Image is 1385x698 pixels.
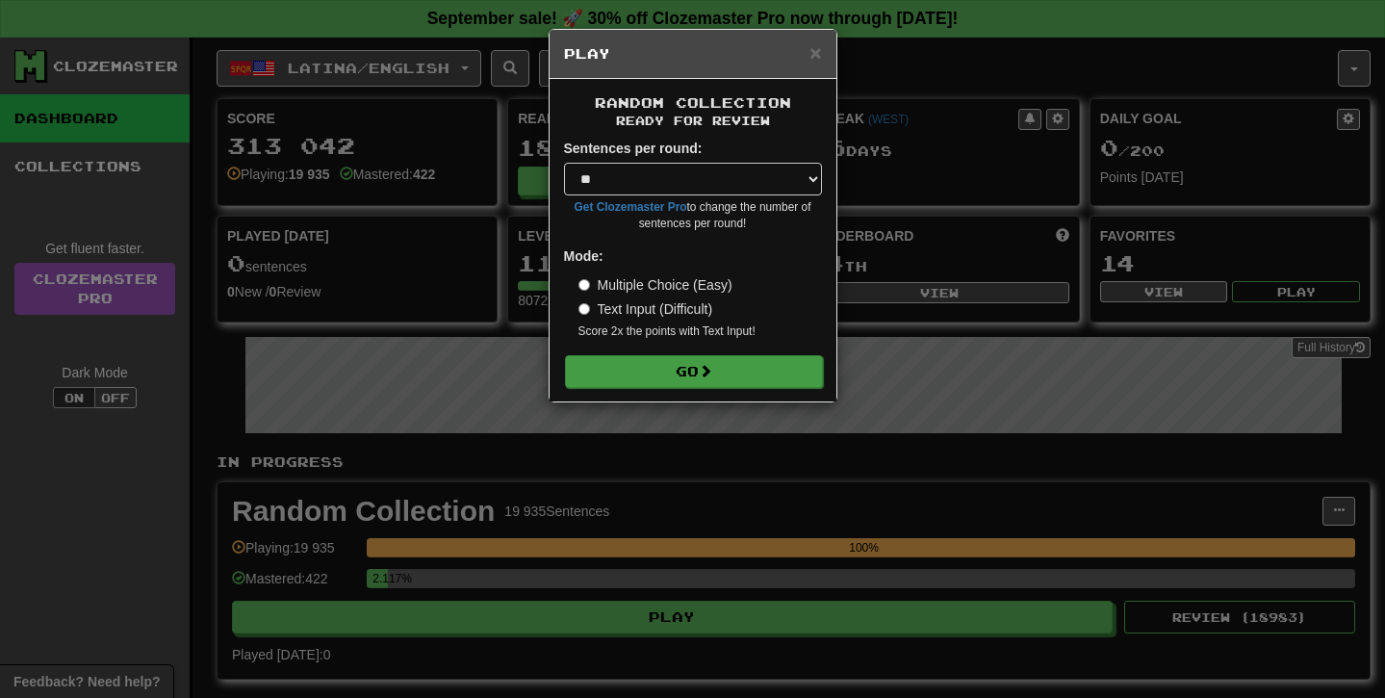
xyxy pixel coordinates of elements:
[578,303,590,315] input: Text Input (Difficult)
[578,275,732,295] label: Multiple Choice (Easy)
[575,200,687,214] a: Get Clozemaster Pro
[564,199,822,232] small: to change the number of sentences per round!
[564,113,822,129] small: Ready for Review
[809,42,821,63] button: Close
[565,355,823,388] button: Go
[578,279,590,291] input: Multiple Choice (Easy)
[564,44,822,64] h5: Play
[564,248,603,264] strong: Mode:
[595,94,791,111] span: Random Collection
[578,299,713,319] label: Text Input (Difficult)
[809,41,821,64] span: ×
[564,139,703,158] label: Sentences per round:
[578,323,822,340] small: Score 2x the points with Text Input !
